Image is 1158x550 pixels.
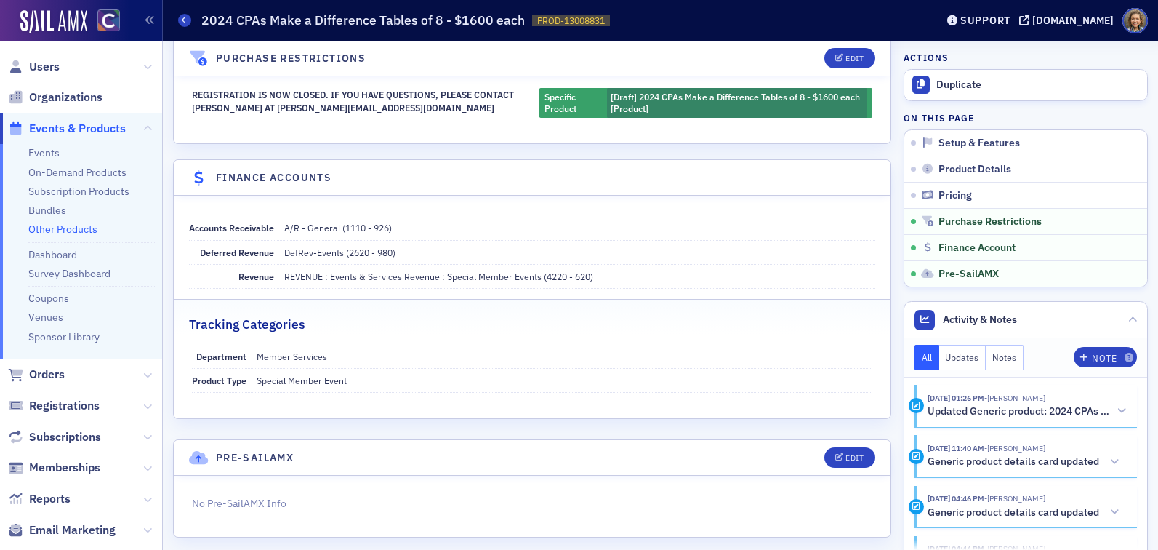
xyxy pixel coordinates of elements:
a: Venues [28,311,63,324]
span: Tiffany Carson [984,393,1045,403]
div: Note [1092,354,1117,362]
span: Orders [29,367,65,383]
span: Department [196,351,246,362]
h1: 2024 CPAs Make a Difference Tables of 8 - $1600 each [201,12,525,29]
div: Support [960,14,1010,27]
button: All [914,345,939,370]
span: PROD-13008831 [537,15,605,27]
dd: Special Member Event [257,369,873,392]
span: Tiffany Carson [984,493,1045,503]
span: Email Marketing [29,522,116,538]
div: [DOMAIN_NAME] [1032,14,1114,27]
div: Activity [909,398,924,413]
a: Bundles [28,204,66,217]
a: On-Demand Products [28,166,126,179]
a: Dashboard [28,248,77,261]
h4: Purchase Restrictions [216,51,366,66]
button: Edit [824,447,874,468]
a: Subscriptions [8,429,101,445]
a: Sponsor Library [28,330,100,343]
button: Generic product details card updated [928,455,1125,470]
span: Pricing [938,189,972,202]
a: Reports [8,491,71,507]
a: Orders [8,367,65,383]
div: DefRev-Events (2620 - 980) [284,246,395,259]
span: Pre-SailAMX [938,268,999,281]
div: REGISTRATION IS NOW CLOSED. IF YOU HAVE QUESTIONS, PLEASE CONTACT [PERSON_NAME] AT [PERSON_NAME][... [192,88,525,118]
span: Purchase Restrictions [938,215,1042,228]
a: Registrations [8,398,100,414]
time: 3/25/2024 04:46 PM [928,493,984,503]
h4: On this page [904,111,1148,124]
h5: Generic product details card updated [928,506,1099,519]
h4: Pre-SailAMX [216,450,294,466]
button: [DOMAIN_NAME] [1019,15,1119,25]
h2: Tracking Categories [189,315,305,334]
div: Activity [909,499,924,514]
a: Other Products [28,223,97,236]
h5: Updated Generic product: 2024 CPAs Make a Difference Tables of 8 - $1600 each [928,405,1111,418]
h4: Actions [904,51,949,64]
a: Events & Products [8,121,126,137]
span: Events & Products [29,121,126,137]
span: Registrations [29,398,100,414]
div: Edit [845,55,864,63]
a: Users [8,59,60,75]
time: 1/31/2025 01:26 PM [928,393,984,403]
h5: Generic product details card updated [928,455,1099,469]
span: Subscriptions [29,429,101,445]
img: SailAMX [20,10,87,33]
span: Product Details [938,163,1011,176]
span: Setup & Features [938,137,1020,150]
span: Memberships [29,460,100,476]
div: A/R - General (1110 - 926) [284,221,392,234]
span: Accounts Receivable [189,222,274,234]
span: Tiffany Carson [984,443,1045,453]
button: Generic product details card updated [928,505,1125,520]
a: Organizations [8,89,102,105]
a: View Homepage [87,9,120,34]
p: No Pre-SailAMX Info [192,496,873,511]
span: Product Type [192,375,246,386]
button: Edit [824,48,874,68]
span: Revenue [238,271,274,282]
button: Updated Generic product: 2024 CPAs Make a Difference Tables of 8 - $1600 each [928,404,1127,419]
span: Profile [1122,8,1148,33]
a: Survey Dashboard [28,267,110,280]
h4: Finance Accounts [216,170,331,186]
a: Email Marketing [8,522,116,538]
div: Duplicate [936,79,1140,92]
button: Notes [986,345,1024,370]
div: REVENUE : Events & Services Revenue : Special Member Events (4220 - 620) [284,270,593,283]
dd: Member Services [257,345,873,368]
a: Events [28,146,60,159]
a: Memberships [8,460,100,476]
button: Duplicate [904,70,1147,100]
span: Finance Account [938,242,1016,255]
img: SailAMX [97,9,120,32]
a: Coupons [28,292,69,305]
time: 11/1/2024 11:40 AM [928,443,984,453]
button: Updates [939,345,986,370]
div: Edit [845,454,864,462]
div: Activity [909,449,924,464]
span: Reports [29,491,71,507]
a: Subscription Products [28,185,129,198]
span: Organizations [29,89,102,105]
span: Users [29,59,60,75]
span: Deferred Revenue [200,247,274,258]
span: Activity & Notes [943,312,1017,327]
button: Note [1074,347,1137,367]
